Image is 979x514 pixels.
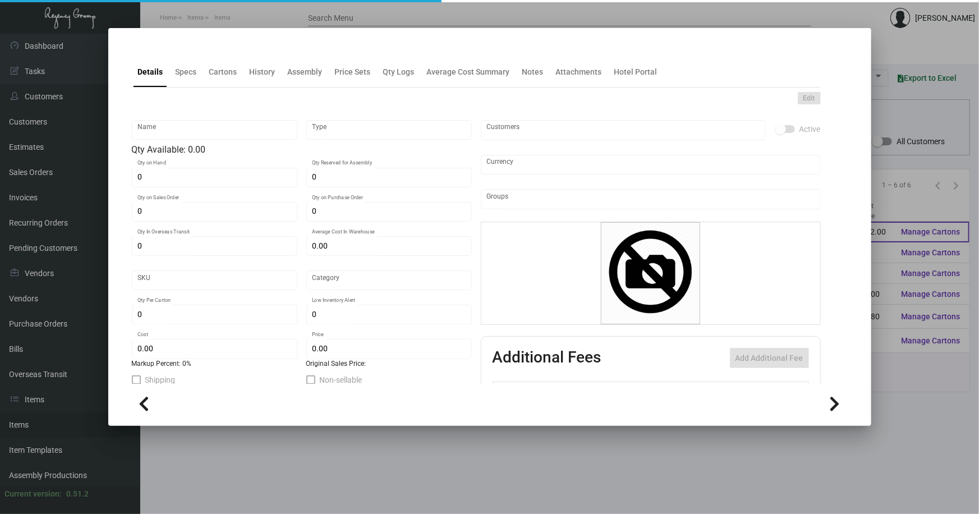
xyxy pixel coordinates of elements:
[486,126,760,135] input: Add new..
[730,348,809,368] button: Add Additional Fee
[493,382,527,402] th: Active
[522,66,544,78] div: Notes
[527,382,652,402] th: Type
[209,66,237,78] div: Cartons
[798,92,821,104] button: Edit
[652,382,698,402] th: Cost
[320,373,362,387] span: Non-sellable
[4,488,62,500] div: Current version:
[744,382,795,402] th: Price type
[698,382,744,402] th: Price
[132,143,472,157] div: Qty Available: 0.00
[799,122,821,136] span: Active
[803,94,815,103] span: Edit
[288,66,323,78] div: Assembly
[486,195,815,204] input: Add new..
[66,488,89,500] div: 0.51.2
[736,354,803,362] span: Add Additional Fee
[614,66,658,78] div: Hotel Portal
[383,66,415,78] div: Qty Logs
[138,66,163,78] div: Details
[335,66,371,78] div: Price Sets
[145,373,176,387] span: Shipping
[556,66,602,78] div: Attachments
[250,66,275,78] div: History
[176,66,197,78] div: Specs
[427,66,510,78] div: Average Cost Summary
[493,348,601,368] h2: Additional Fees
